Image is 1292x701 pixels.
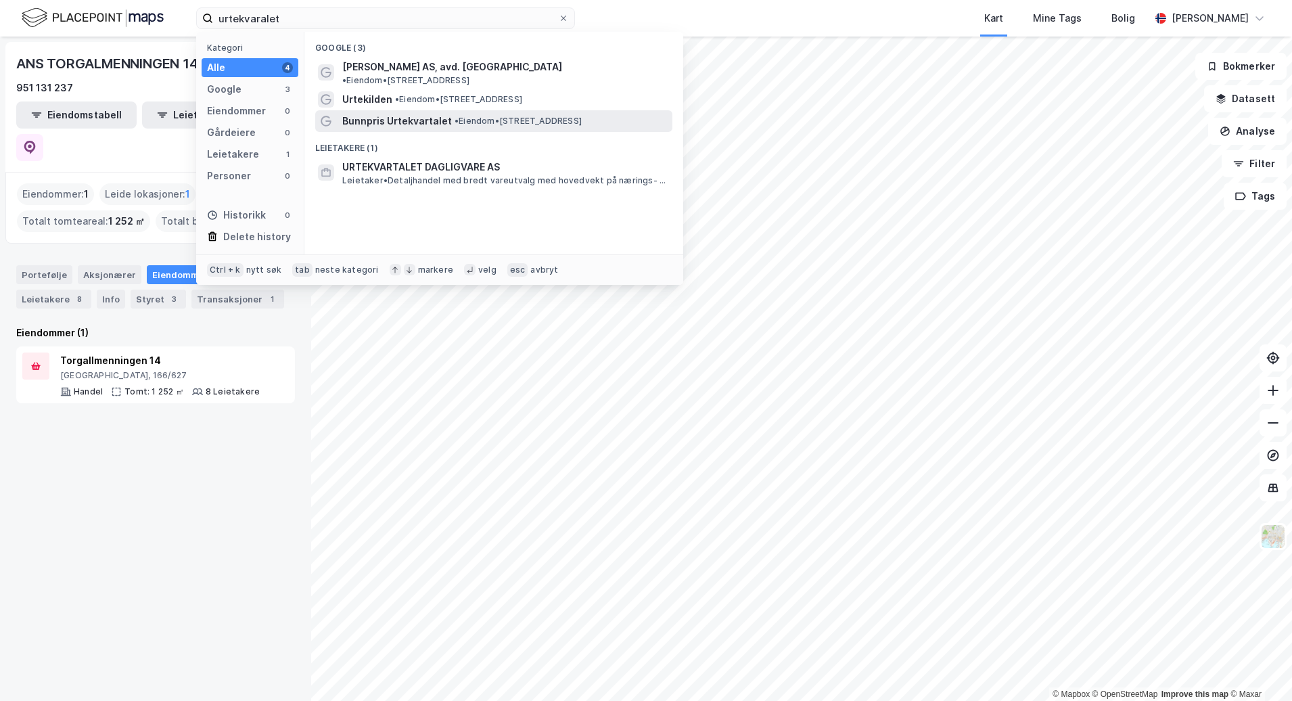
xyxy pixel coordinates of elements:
[17,183,94,205] div: Eiendommer :
[1111,10,1135,26] div: Bolig
[22,6,164,30] img: logo.f888ab2527a4732fd821a326f86c7f29.svg
[282,171,293,181] div: 0
[207,103,266,119] div: Eiendommer
[478,265,497,275] div: velg
[167,292,181,306] div: 3
[315,265,379,275] div: neste kategori
[395,94,522,105] span: Eiendom • [STREET_ADDRESS]
[207,146,259,162] div: Leietakere
[1195,53,1287,80] button: Bokmerker
[342,91,392,108] span: Urtekilden
[395,94,399,104] span: •
[984,10,1003,26] div: Kart
[292,263,313,277] div: tab
[16,101,137,129] button: Eiendomstabell
[99,183,195,205] div: Leide lokasjoner :
[282,210,293,221] div: 0
[304,132,683,156] div: Leietakere (1)
[156,210,286,232] div: Totalt byggareal :
[342,175,670,186] span: Leietaker • Detaljhandel med bredt vareutvalg med hovedvekt på nærings- og nytelsesmidler
[223,229,291,245] div: Delete history
[207,125,256,141] div: Gårdeiere
[342,75,469,86] span: Eiendom • [STREET_ADDRESS]
[207,60,225,76] div: Alle
[282,149,293,160] div: 1
[16,290,91,309] div: Leietakere
[16,265,72,284] div: Portefølje
[213,8,558,28] input: Søk på adresse, matrikkel, gårdeiere, leietakere eller personer
[147,265,230,284] div: Eiendommer
[507,263,528,277] div: esc
[84,186,89,202] span: 1
[1260,524,1286,549] img: Z
[1224,183,1287,210] button: Tags
[185,186,190,202] span: 1
[1172,10,1249,26] div: [PERSON_NAME]
[304,32,683,56] div: Google (3)
[455,116,582,127] span: Eiendom • [STREET_ADDRESS]
[342,59,562,75] span: [PERSON_NAME] AS, avd. [GEOGRAPHIC_DATA]
[16,53,267,74] div: ANS TORGALMENNINGEN 14 HJEMMEL
[342,75,346,85] span: •
[124,386,184,397] div: Tomt: 1 252 ㎡
[418,265,453,275] div: markere
[1033,10,1082,26] div: Mine Tags
[1224,636,1292,701] iframe: Chat Widget
[78,265,141,284] div: Aksjonærer
[16,325,295,341] div: Eiendommer (1)
[530,265,558,275] div: avbryt
[1161,689,1228,699] a: Improve this map
[207,207,266,223] div: Historikk
[1053,689,1090,699] a: Mapbox
[282,106,293,116] div: 0
[455,116,459,126] span: •
[1204,85,1287,112] button: Datasett
[1092,689,1158,699] a: OpenStreetMap
[17,210,150,232] div: Totalt tomteareal :
[97,290,125,309] div: Info
[72,292,86,306] div: 8
[108,213,145,229] span: 1 252 ㎡
[265,292,279,306] div: 1
[282,84,293,95] div: 3
[342,113,452,129] span: Bunnpris Urtekvartalet
[1208,118,1287,145] button: Analyse
[16,80,73,96] div: 951 131 237
[207,168,251,184] div: Personer
[1222,150,1287,177] button: Filter
[207,43,298,53] div: Kategori
[342,159,667,175] span: URTEKVARTALET DAGLIGVARE AS
[191,290,284,309] div: Transaksjoner
[60,370,260,381] div: [GEOGRAPHIC_DATA], 166/627
[282,127,293,138] div: 0
[207,81,241,97] div: Google
[60,353,260,369] div: Torgallmenningen 14
[282,62,293,73] div: 4
[131,290,186,309] div: Styret
[207,263,244,277] div: Ctrl + k
[74,386,103,397] div: Handel
[142,101,262,129] button: Leietakertabell
[206,386,260,397] div: 8 Leietakere
[246,265,282,275] div: nytt søk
